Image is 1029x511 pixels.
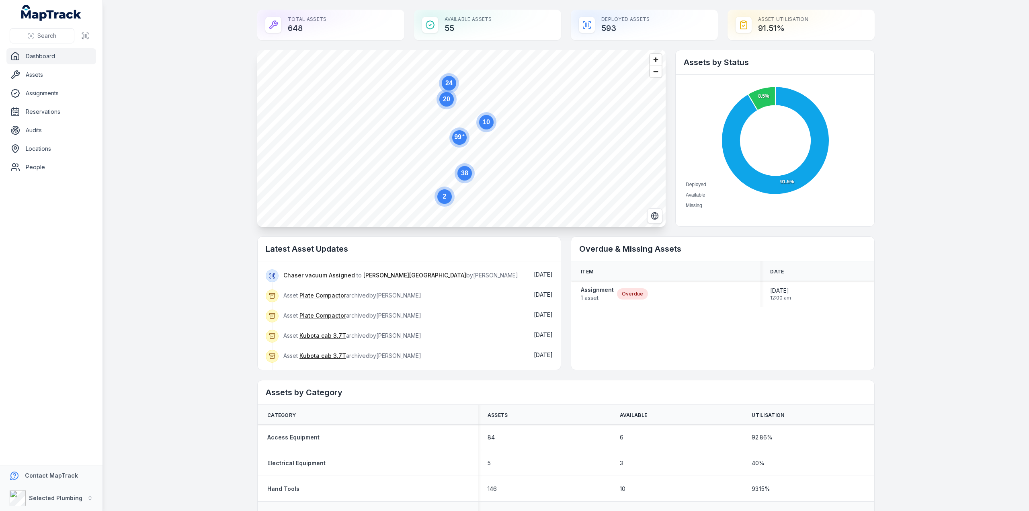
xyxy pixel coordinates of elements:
[266,243,553,254] h2: Latest Asset Updates
[617,288,648,300] div: Overdue
[283,352,421,359] span: Asset archived by [PERSON_NAME]
[770,295,791,301] span: 12:00 am
[620,459,623,467] span: 3
[363,271,466,279] a: [PERSON_NAME][GEOGRAPHIC_DATA]
[462,133,465,137] tspan: +
[488,485,497,493] span: 146
[620,433,623,441] span: 6
[21,5,82,21] a: MapTrack
[6,141,96,157] a: Locations
[25,472,78,479] strong: Contact MapTrack
[299,332,346,340] a: Kubota cab 3.7T
[581,286,614,294] strong: Assignment
[299,312,346,320] a: Plate Compactor
[579,243,866,254] h2: Overdue & Missing Assets
[752,433,773,441] span: 92.86 %
[6,48,96,64] a: Dashboard
[283,332,421,339] span: Asset archived by [PERSON_NAME]
[534,331,553,338] time: 8/19/2025, 10:32:04 AM
[650,54,662,66] button: Zoom in
[581,294,614,302] span: 1 asset
[770,269,784,275] span: Date
[686,192,705,198] span: Available
[267,433,320,441] a: Access Equipment
[6,67,96,83] a: Assets
[488,433,495,441] span: 84
[534,291,553,298] time: 8/19/2025, 10:32:04 AM
[267,412,296,419] span: Category
[454,133,465,140] text: 99
[534,311,553,318] span: [DATE]
[581,269,593,275] span: Item
[534,331,553,338] span: [DATE]
[770,287,791,301] time: 7/31/2025, 12:00:00 AM
[620,485,625,493] span: 10
[650,66,662,77] button: Zoom out
[534,351,553,358] time: 8/19/2025, 10:32:04 AM
[752,485,770,493] span: 93.15 %
[283,312,421,319] span: Asset archived by [PERSON_NAME]
[488,459,491,467] span: 5
[283,272,518,279] span: to by [PERSON_NAME]
[686,203,702,208] span: Missing
[534,271,553,278] time: 8/19/2025, 1:38:57 PM
[299,291,346,300] a: Plate Compactor
[299,352,346,360] a: Kubota cab 3.7T
[37,32,56,40] span: Search
[534,291,553,298] span: [DATE]
[267,485,299,493] a: Hand Tools
[283,271,327,279] a: Chaser vacuum
[647,208,662,224] button: Switch to Satellite View
[752,459,765,467] span: 40 %
[534,351,553,358] span: [DATE]
[445,80,453,86] text: 24
[266,387,866,398] h2: Assets by Category
[770,287,791,295] span: [DATE]
[6,104,96,120] a: Reservations
[684,57,866,68] h2: Assets by Status
[6,122,96,138] a: Audits
[461,170,468,176] text: 38
[488,412,508,419] span: Assets
[534,311,553,318] time: 8/19/2025, 10:32:04 AM
[581,286,614,302] a: Assignment1 asset
[257,50,666,227] canvas: Map
[483,119,490,125] text: 10
[534,271,553,278] span: [DATE]
[443,96,450,103] text: 20
[443,193,447,200] text: 2
[620,412,648,419] span: Available
[29,495,82,501] strong: Selected Plumbing
[752,412,784,419] span: Utilisation
[283,292,421,299] span: Asset archived by [PERSON_NAME]
[6,85,96,101] a: Assignments
[10,28,74,43] button: Search
[329,271,355,279] a: Assigned
[267,459,326,467] a: Electrical Equipment
[686,182,706,187] span: Deployed
[6,159,96,175] a: People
